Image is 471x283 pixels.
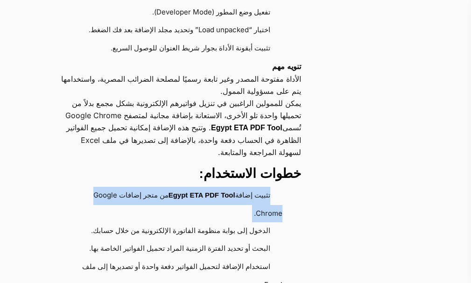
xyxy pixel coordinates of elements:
[56,60,301,97] p: الأداة مفتوحة المصدر وغير تابعة رسميًا لمصلحة الضرائب المصرية، واستخدامها يتم على مسؤولية الممول.
[66,40,282,58] li: تثبيت أيقونة الأداة بجوار شريط العنوان للوصول السريع.
[66,240,282,258] li: البحث أو تحديد الفترة الزمنية المراد تحميل الفواتير الخاصة بها.
[272,63,301,71] strong: تنويه مهم
[66,222,282,241] li: الدخول إلى بوابة منظومة الفاتورة الإلكترونية من خلال حسابك.
[66,187,282,222] li: تثبيت إضافة من متجر إضافات Google Chrome.
[169,191,235,199] strong: Egypt ETA PDF Tool
[66,4,282,22] li: تفعيل وضع المطور (Developer Mode).
[211,124,282,132] strong: Egypt ETA PDF Tool
[56,97,301,158] p: يمكن للممولين الراغبين في تنزيل فواتيرهم الإلكترونية بشكل مجمع بدلاً من تحميلها واحدة تلو الأخرى،...
[66,21,282,40] li: اختيار “Load unpacked” وتحديد مجلد الإضافة بعد فك الضغط.
[56,165,301,182] h3: خطوات الاستخدام:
